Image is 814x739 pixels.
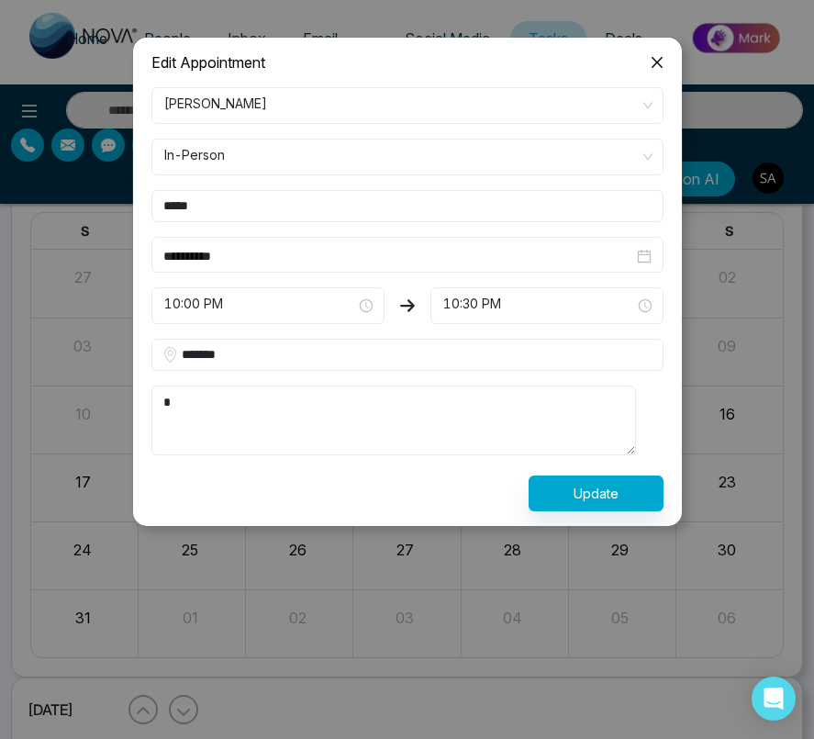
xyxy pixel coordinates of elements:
[443,290,651,321] span: 10:30 PM
[650,55,664,70] span: close
[632,38,682,87] button: Close
[164,290,372,321] span: 10:00 PM
[151,52,663,73] div: Edit Appointment
[164,90,651,121] span: sahil akbari
[529,476,663,511] button: Update
[752,677,796,721] div: Open Intercom Messenger
[164,141,651,173] span: In-Person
